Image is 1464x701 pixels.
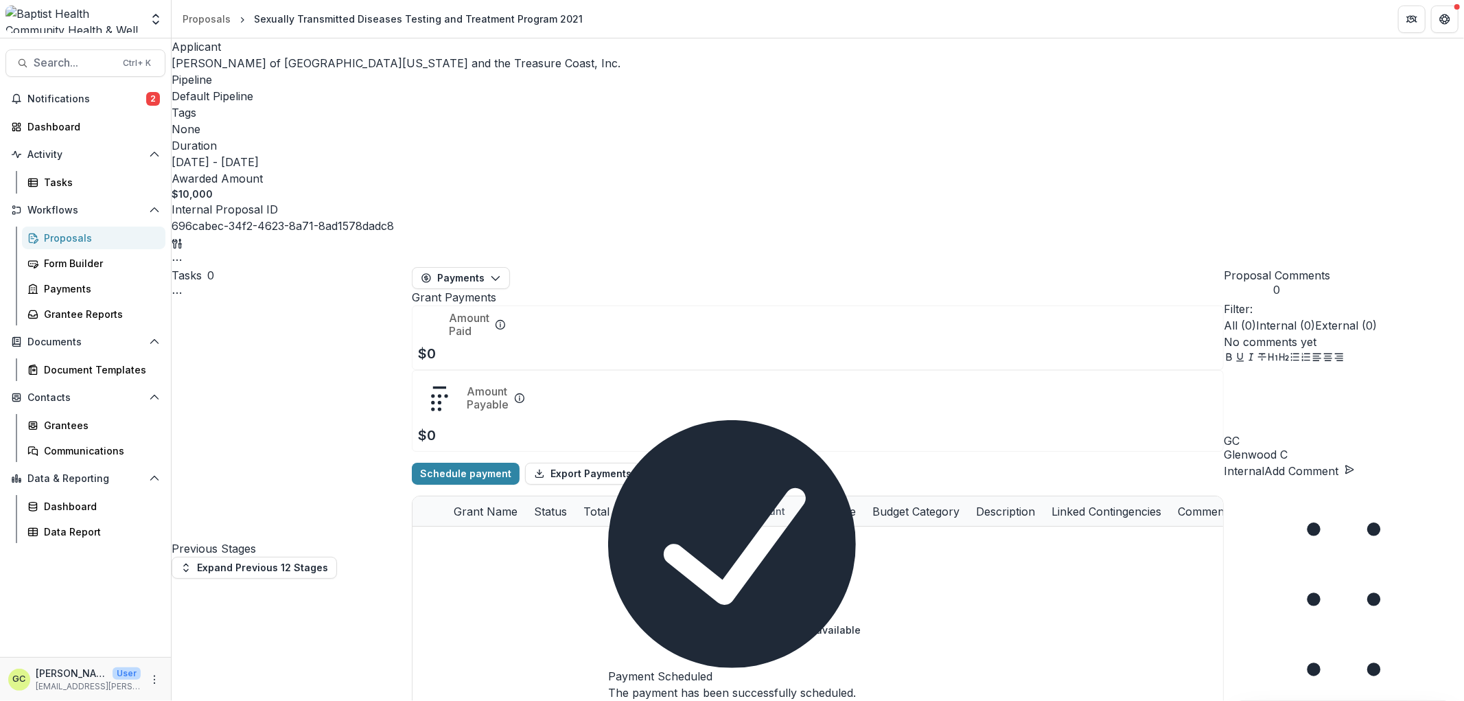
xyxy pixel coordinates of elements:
[172,104,196,121] p: Tags
[5,387,165,409] button: Open Contacts
[526,503,575,520] div: Status
[1246,350,1257,367] button: Italicize
[696,504,793,518] div: Payment Amount
[172,557,337,579] button: Expand Previous 12 Stages
[1224,446,1464,463] p: Glenwood C
[1235,350,1246,367] button: Underline
[44,499,154,514] div: Dashboard
[27,93,146,105] span: Notifications
[864,503,968,520] div: Budget Category
[1256,319,1315,332] span: Internal ( 0 )
[44,281,154,296] div: Payments
[172,187,213,201] p: $10,000
[575,503,696,520] div: Total Grant Amount
[968,503,1043,520] div: Description
[5,5,141,33] img: Baptist Health Community Health & Well Being logo
[412,289,1224,306] h2: Grant Payments
[418,425,436,446] p: $0
[172,284,183,300] button: Toggle View Cancelled Tasks
[44,175,154,189] div: Tasks
[1170,503,1242,520] div: Comments
[5,199,165,221] button: Open Workflows
[146,5,165,33] button: Open entity switcher
[5,468,165,490] button: Open Data & Reporting
[172,38,221,55] p: Applicant
[172,154,259,170] p: [DATE] - [DATE]
[1398,5,1426,33] button: Partners
[183,12,231,26] div: Proposals
[44,418,154,433] div: Grantees
[44,231,154,245] div: Proposals
[449,312,489,338] h2: Amount Paid
[146,671,163,688] button: More
[1257,350,1268,367] button: Strike
[172,267,202,284] h3: Tasks
[172,71,212,88] p: Pipeline
[1301,350,1312,367] button: Ordered List
[1224,350,1235,367] button: Bold
[1224,435,1464,446] div: Glenwood Charles
[172,56,620,70] span: [PERSON_NAME] of [GEOGRAPHIC_DATA][US_STATE] and the Treasure Coast, Inc.
[1334,350,1345,367] button: Align Right
[412,463,520,485] button: Schedule payment
[27,205,143,216] span: Workflows
[467,385,509,411] h2: Amount Payable
[1224,284,1330,297] span: 0
[1315,319,1377,332] span: External ( 0 )
[1224,319,1256,332] span: All ( 0 )
[172,137,217,154] p: Duration
[27,149,143,161] span: Activity
[34,56,115,69] span: Search...
[44,525,154,539] div: Data Report
[418,343,436,364] p: $0
[1290,350,1301,367] button: Bullet List
[13,675,26,684] div: Glenwood Charles
[172,121,200,137] p: None
[1323,350,1334,367] button: Align Center
[1224,267,1330,297] button: Proposal Comments
[36,666,107,680] p: [PERSON_NAME]
[1224,463,1264,479] p: Internal
[27,392,143,404] span: Contacts
[177,9,588,29] nav: breadcrumb
[172,540,412,557] h4: Previous Stages
[445,503,526,520] div: Grant Name
[172,218,394,234] p: 696cabec-34f2-4623-8a71-8ad1578dadc8
[525,463,640,485] button: Export Payments
[27,119,154,134] div: Dashboard
[113,667,141,680] p: User
[1312,350,1323,367] button: Align Left
[1224,301,1464,317] p: Filter:
[44,307,154,321] div: Grantee Reports
[1431,5,1459,33] button: Get Help
[1264,463,1355,479] button: Add Comment
[44,444,154,458] div: Communications
[1043,503,1170,520] div: Linked Contingencies
[1224,334,1464,350] p: No comments yet
[172,170,263,187] p: Awarded Amount
[5,143,165,165] button: Open Activity
[1279,350,1290,367] button: Heading 2
[44,256,154,271] div: Form Builder
[437,273,485,284] span: Payments
[1268,350,1279,367] button: Heading 1
[120,56,154,71] div: Ctrl + K
[27,473,143,485] span: Data & Reporting
[254,12,583,26] div: Sexually Transmitted Diseases Testing and Treatment Program 2021
[5,331,165,353] button: Open Documents
[27,336,143,348] span: Documents
[36,680,141,693] p: [EMAIL_ADDRESS][PERSON_NAME][DOMAIN_NAME]
[172,88,253,104] p: Default Pipeline
[44,363,154,377] div: Document Templates
[146,92,160,106] span: 2
[207,268,214,282] span: 0
[799,503,864,520] div: Due Date
[172,201,278,218] p: Internal Proposal ID
[775,623,861,637] p: No data available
